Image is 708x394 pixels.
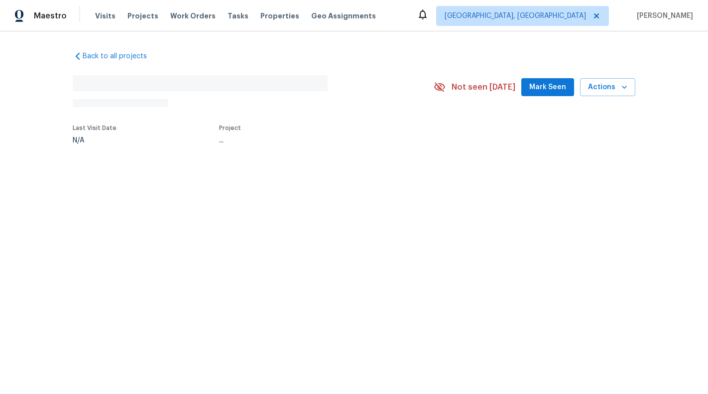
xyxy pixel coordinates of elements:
span: Visits [95,11,116,21]
span: Properties [260,11,299,21]
div: N/A [73,137,117,144]
span: Tasks [228,12,248,19]
div: ... [219,137,410,144]
span: Geo Assignments [311,11,376,21]
span: Work Orders [170,11,216,21]
span: Mark Seen [529,81,566,94]
button: Mark Seen [521,78,574,97]
button: Actions [580,78,635,97]
span: Projects [127,11,158,21]
span: Maestro [34,11,67,21]
span: Project [219,125,241,131]
span: Not seen [DATE] [452,82,515,92]
span: Actions [588,81,627,94]
span: [GEOGRAPHIC_DATA], [GEOGRAPHIC_DATA] [445,11,586,21]
a: Back to all projects [73,51,168,61]
span: Last Visit Date [73,125,117,131]
span: [PERSON_NAME] [633,11,693,21]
